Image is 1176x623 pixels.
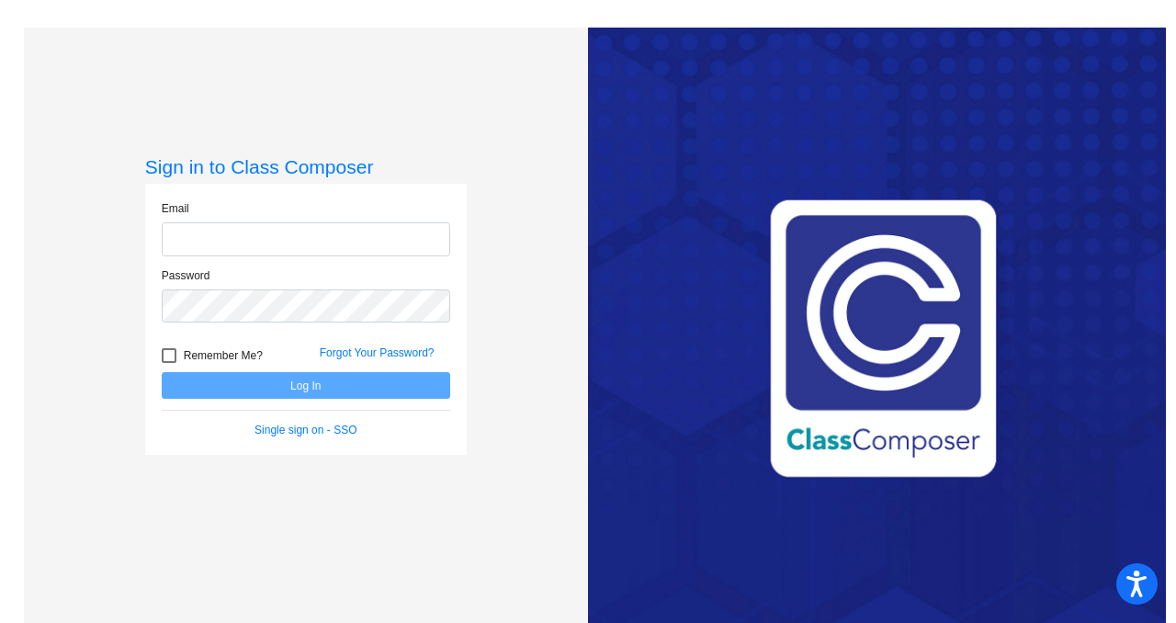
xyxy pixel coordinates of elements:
span: Remember Me? [184,345,263,367]
button: Log In [162,372,450,399]
a: Forgot Your Password? [320,346,435,359]
label: Password [162,267,210,284]
a: Single sign on - SSO [254,424,356,436]
label: Email [162,200,189,217]
h3: Sign in to Class Composer [145,155,467,178]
